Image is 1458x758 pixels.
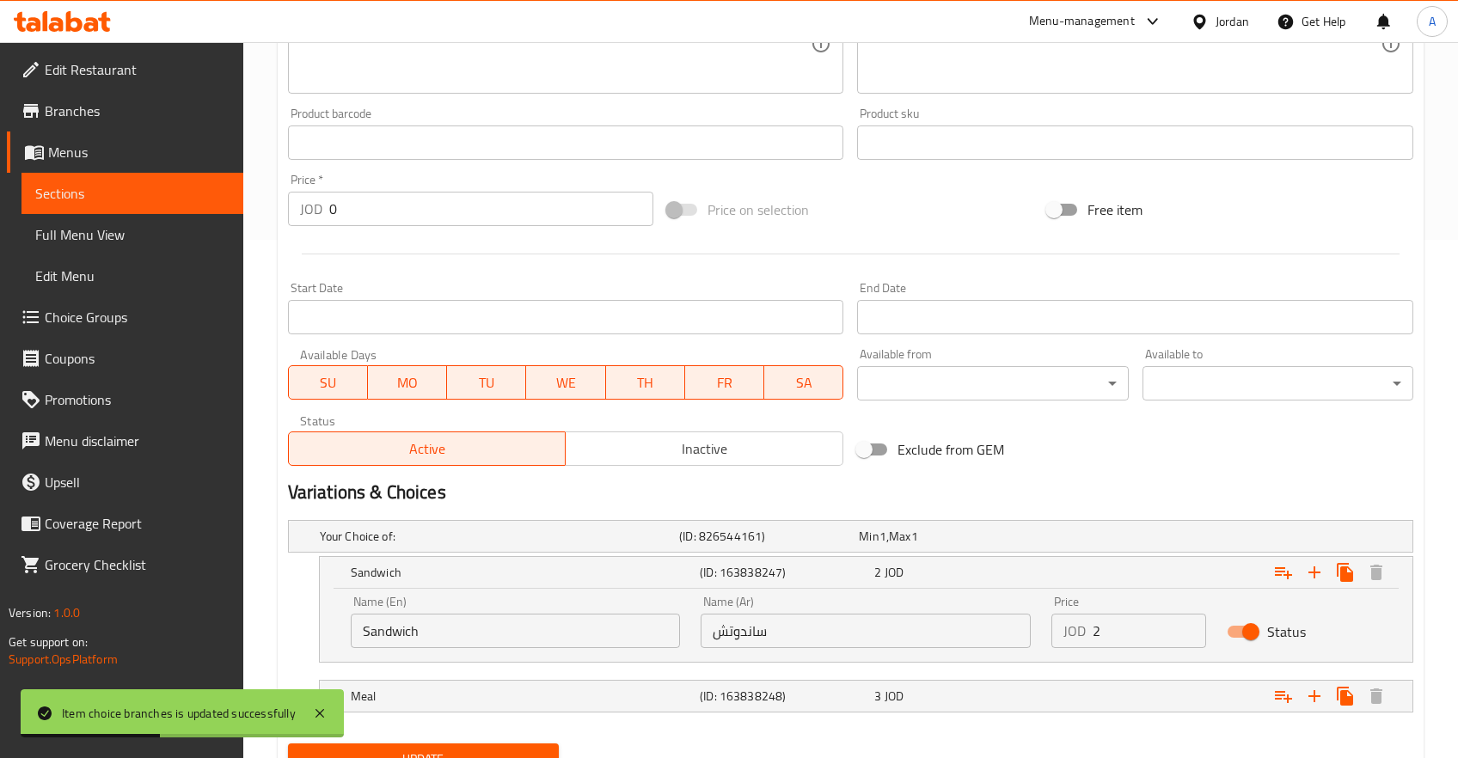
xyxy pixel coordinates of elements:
input: Enter name En [351,614,681,648]
div: Expand [320,681,1412,712]
div: ​ [857,366,1128,400]
span: Coverage Report [45,513,230,534]
span: TH [613,370,678,395]
h5: Your Choice of: [320,528,672,545]
button: Delete Sandwich [1361,557,1392,588]
div: Menu-management [1029,11,1135,32]
button: TH [606,365,685,400]
span: Coupons [45,348,230,369]
input: Please enter price [1093,614,1206,648]
div: Jordan [1216,12,1249,31]
h5: Meal [351,688,693,705]
a: Branches [7,90,243,131]
span: Max [889,525,910,547]
span: WE [533,370,598,395]
span: JOD [885,561,904,584]
span: Version: [9,602,51,624]
a: Edit Restaurant [7,49,243,90]
a: Menu disclaimer [7,420,243,462]
a: Support.OpsPlatform [9,648,118,670]
span: SU [296,370,361,395]
span: SA [771,370,836,395]
span: Get support on: [9,631,88,653]
span: Upsell [45,472,230,492]
span: 3 [874,685,881,707]
span: Full Menu View [35,224,230,245]
span: Edit Restaurant [45,59,230,80]
span: MO [375,370,440,395]
div: , [859,528,1032,545]
a: Grocery Checklist [7,544,243,585]
span: 1 [879,525,886,547]
button: SA [764,365,843,400]
span: TU [454,370,519,395]
h5: (ID: 163838248) [700,688,867,705]
button: TU [447,365,526,400]
span: 1.0.0 [53,602,80,624]
div: Expand [320,557,1412,588]
span: 2 [874,561,881,584]
span: Price on selection [708,199,809,220]
h5: (ID: 163838247) [700,564,867,581]
span: Edit Menu [35,266,230,286]
a: Full Menu View [21,214,243,255]
textarea: قطع دجاج كرسبي مع الكاتشب والمايونيز والخس [869,3,1381,85]
span: Branches [45,101,230,121]
span: Active [296,437,560,462]
input: Please enter price [329,192,654,226]
span: Status [1267,621,1306,642]
span: Choice Groups [45,307,230,327]
button: Clone new choice [1330,681,1361,712]
button: SU [288,365,368,400]
h5: (ID: 826544161) [679,528,852,545]
input: Please enter product barcode [288,125,844,160]
div: Item choice branches is updated successfully [62,704,296,723]
h5: Sandwich [351,564,693,581]
textarea: Crispy chicken pieces with ketchup, mayonnaise and lettuce [300,3,812,85]
a: Menus [7,131,243,173]
a: Coverage Report [7,503,243,544]
a: Promotions [7,379,243,420]
button: MO [368,365,447,400]
button: Inactive [565,431,843,466]
span: FR [692,370,757,395]
span: Menus [48,142,230,162]
h2: Variations & Choices [288,480,1413,505]
p: JOD [1063,620,1086,641]
div: ​ [1143,366,1413,400]
span: JOD [885,685,904,707]
button: Clone new choice [1330,557,1361,588]
a: Coupons [7,338,243,379]
button: Add new choice [1299,557,1330,588]
span: Min [859,525,879,547]
button: Add choice group [1268,557,1299,588]
div: Expand [289,521,1412,552]
button: Delete Meal [1361,681,1392,712]
button: WE [526,365,605,400]
a: Upsell [7,462,243,503]
span: Grocery Checklist [45,554,230,575]
a: Sections [21,173,243,214]
input: Enter name Ar [701,614,1031,648]
span: 1 [911,525,918,547]
span: Menu disclaimer [45,431,230,451]
span: Exclude from GEM [897,439,1004,460]
button: Add new choice [1299,681,1330,712]
span: Sections [35,183,230,204]
button: FR [685,365,764,400]
span: A [1429,12,1436,31]
span: Promotions [45,389,230,410]
a: Edit Menu [21,255,243,296]
span: Inactive [573,437,836,462]
p: JOD [300,199,322,219]
button: Add choice group [1268,681,1299,712]
span: Free item [1087,199,1143,220]
a: Choice Groups [7,296,243,338]
input: Please enter product sku [857,125,1413,160]
button: Active [288,431,567,466]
